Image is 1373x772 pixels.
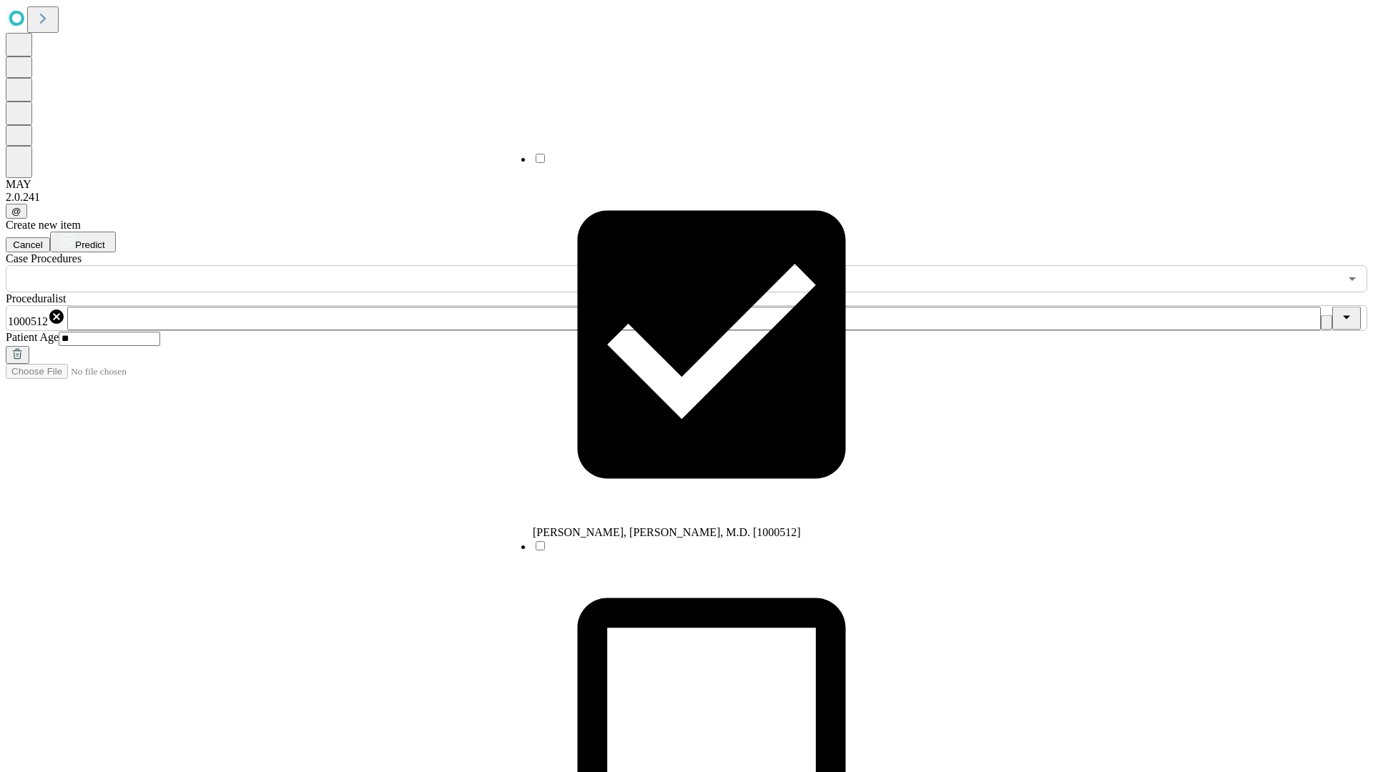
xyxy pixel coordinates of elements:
[6,252,82,264] span: Scheduled Procedure
[6,178,1367,191] div: MAY
[6,237,50,252] button: Cancel
[8,308,65,328] div: 1000512
[1332,307,1361,330] button: Close
[8,315,48,327] span: 1000512
[6,292,66,305] span: Proceduralist
[1321,315,1332,330] button: Clear
[6,191,1367,204] div: 2.0.241
[13,239,43,250] span: Cancel
[6,331,59,343] span: Patient Age
[533,526,801,538] span: [PERSON_NAME], [PERSON_NAME], M.D. [1000512]
[1342,269,1362,289] button: Open
[11,206,21,217] span: @
[75,239,104,250] span: Predict
[6,219,81,231] span: Create new item
[50,232,116,252] button: Predict
[6,204,27,219] button: @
